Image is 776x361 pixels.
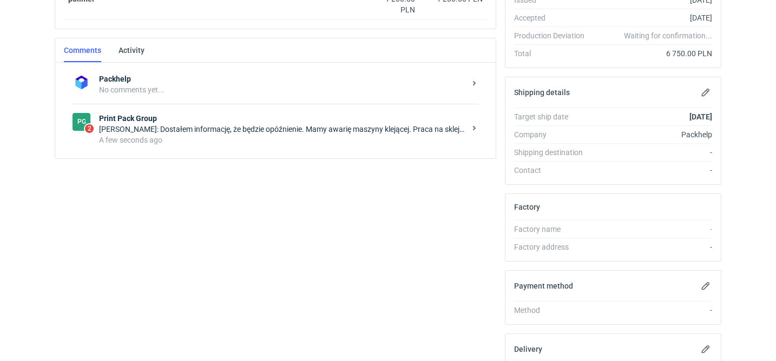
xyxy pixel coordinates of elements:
div: Packhelp [593,129,712,140]
h2: Delivery [514,345,542,353]
div: Contact [514,165,593,176]
a: Comments [64,38,101,62]
span: 2 [85,124,94,133]
div: Production Deviation [514,30,593,41]
div: A few seconds ago [99,135,465,145]
div: Factory address [514,242,593,252]
div: - [593,224,712,235]
div: - [593,305,712,316]
div: - [593,147,712,158]
div: No comments yet... [99,84,465,95]
div: Factory name [514,224,593,235]
div: Company [514,129,593,140]
h2: Factory [514,203,540,211]
figcaption: PG [73,113,90,131]
div: 6 750.00 PLN [593,48,712,59]
strong: Packhelp [99,73,465,84]
div: - [593,165,712,176]
div: Target ship date [514,111,593,122]
strong: [DATE] [689,112,712,121]
div: Method [514,305,593,316]
button: Edit payment method [699,279,712,292]
div: [DATE] [593,12,712,23]
div: Shipping destination [514,147,593,158]
img: Packhelp [73,73,90,91]
a: Activity [119,38,144,62]
button: Edit delivery details [699,343,712,356]
div: [PERSON_NAME]: Dostałem informację, że będzie opóźnienie. Mamy awarię maszyny klejącej. Praca na ... [99,124,465,135]
div: Accepted [514,12,593,23]
div: Total [514,48,593,59]
strong: Print Pack Group [99,113,465,124]
div: - [593,242,712,252]
h2: Payment method [514,282,573,290]
h2: Shipping details [514,88,570,97]
div: Print Pack Group [73,113,90,131]
button: Edit shipping details [699,86,712,99]
em: Waiting for confirmation... [624,30,712,41]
